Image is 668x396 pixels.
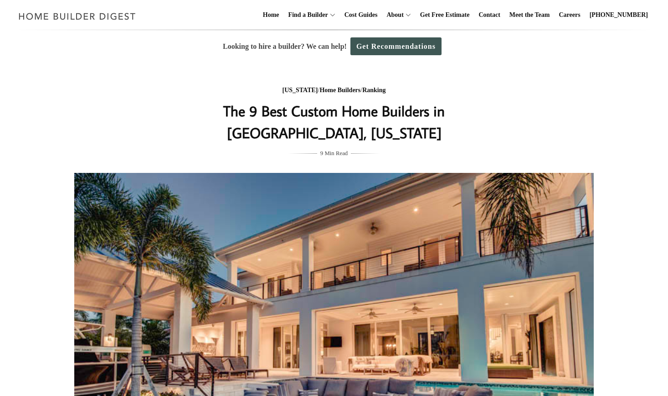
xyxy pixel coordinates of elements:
[282,87,318,94] a: [US_STATE]
[555,0,584,30] a: Careers
[259,0,283,30] a: Home
[350,37,442,55] a: Get Recommendations
[285,0,328,30] a: Find a Builder
[506,0,554,30] a: Meet the Team
[416,0,473,30] a: Get Free Estimate
[152,85,516,96] div: / /
[341,0,381,30] a: Cost Guides
[15,7,140,25] img: Home Builder Digest
[319,87,360,94] a: Home Builders
[475,0,504,30] a: Contact
[152,100,516,144] h1: The 9 Best Custom Home Builders in [GEOGRAPHIC_DATA], [US_STATE]
[320,148,348,158] span: 9 Min Read
[383,0,403,30] a: About
[362,87,385,94] a: Ranking
[586,0,652,30] a: [PHONE_NUMBER]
